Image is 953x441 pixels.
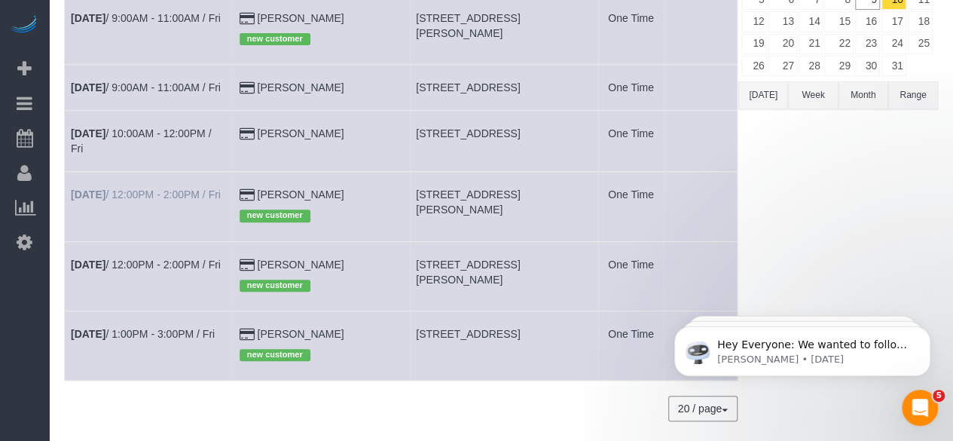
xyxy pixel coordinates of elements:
[838,81,888,109] button: Month
[65,65,234,111] td: Schedule date
[738,81,788,109] button: [DATE]
[65,172,234,241] td: Schedule date
[881,34,906,54] a: 24
[908,11,933,32] a: 18
[888,81,938,109] button: Range
[240,33,310,45] span: new customer
[240,280,310,292] span: new customer
[66,44,258,206] span: Hey Everyone: We wanted to follow up and let you know we have been closely monitoring the account...
[233,65,410,111] td: Customer
[71,12,105,24] b: [DATE]
[652,295,953,400] iframe: Intercom notifications message
[66,58,260,72] p: Message from Ellie, sent 2d ago
[240,14,255,24] i: Credit Card Payment
[71,188,105,201] b: [DATE]
[768,11,796,32] a: 13
[257,328,344,340] a: [PERSON_NAME]
[410,172,598,241] td: Service location
[416,81,520,93] span: [STREET_ADDRESS]
[664,172,737,241] td: Assigned to
[416,328,520,340] span: [STREET_ADDRESS]
[71,188,221,201] a: [DATE]/ 12:00PM - 2:00PM / Fri
[233,172,410,241] td: Customer
[257,259,344,271] a: [PERSON_NAME]
[768,56,796,76] a: 27
[71,81,105,93] b: [DATE]
[410,241,598,311] td: Service location
[855,56,880,76] a: 30
[881,56,906,76] a: 31
[768,34,796,54] a: 20
[902,390,938,426] iframe: Intercom live chat
[71,127,211,155] a: [DATE]/ 10:00AM - 12:00PM / Fri
[65,311,234,380] td: Schedule date
[664,111,737,172] td: Assigned to
[824,11,853,32] a: 15
[881,11,906,32] a: 17
[799,34,823,54] a: 21
[598,241,664,311] td: Frequency
[410,65,598,111] td: Service location
[257,81,344,93] a: [PERSON_NAME]
[71,328,215,340] a: [DATE]/ 1:00PM - 3:00PM / Fri
[664,241,737,311] td: Assigned to
[416,188,520,216] span: [STREET_ADDRESS][PERSON_NAME]
[65,111,234,172] td: Schedule date
[71,81,221,93] a: [DATE]/ 9:00AM - 11:00AM / Fri
[799,56,823,76] a: 28
[908,34,933,54] a: 25
[664,65,737,111] td: Assigned to
[71,259,105,271] b: [DATE]
[598,172,664,241] td: Frequency
[240,190,255,201] i: Credit Card Payment
[71,328,105,340] b: [DATE]
[71,12,221,24] a: [DATE]/ 9:00AM - 11:00AM / Fri
[410,311,598,380] td: Service location
[240,83,255,93] i: Credit Card Payment
[233,111,410,172] td: Customer
[257,188,344,201] a: [PERSON_NAME]
[240,349,310,361] span: new customer
[799,11,823,32] a: 14
[668,396,738,421] button: 20 / page
[741,34,767,54] a: 19
[9,15,39,36] img: Automaid Logo
[416,259,520,286] span: [STREET_ADDRESS][PERSON_NAME]
[598,311,664,380] td: Frequency
[741,56,767,76] a: 26
[824,34,853,54] a: 22
[233,241,410,311] td: Customer
[824,56,853,76] a: 29
[71,259,221,271] a: [DATE]/ 12:00PM - 2:00PM / Fri
[71,127,105,139] b: [DATE]
[257,127,344,139] a: [PERSON_NAME]
[416,127,520,139] span: [STREET_ADDRESS]
[233,311,410,380] td: Customer
[416,12,520,39] span: [STREET_ADDRESS][PERSON_NAME]
[257,12,344,24] a: [PERSON_NAME]
[933,390,945,402] span: 5
[240,260,255,271] i: Credit Card Payment
[598,65,664,111] td: Frequency
[240,329,255,340] i: Credit Card Payment
[240,210,310,222] span: new customer
[65,241,234,311] td: Schedule date
[855,34,880,54] a: 23
[240,129,255,139] i: Credit Card Payment
[788,81,838,109] button: Week
[855,11,880,32] a: 16
[669,396,738,421] nav: Pagination navigation
[410,111,598,172] td: Service location
[741,11,767,32] a: 12
[598,111,664,172] td: Frequency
